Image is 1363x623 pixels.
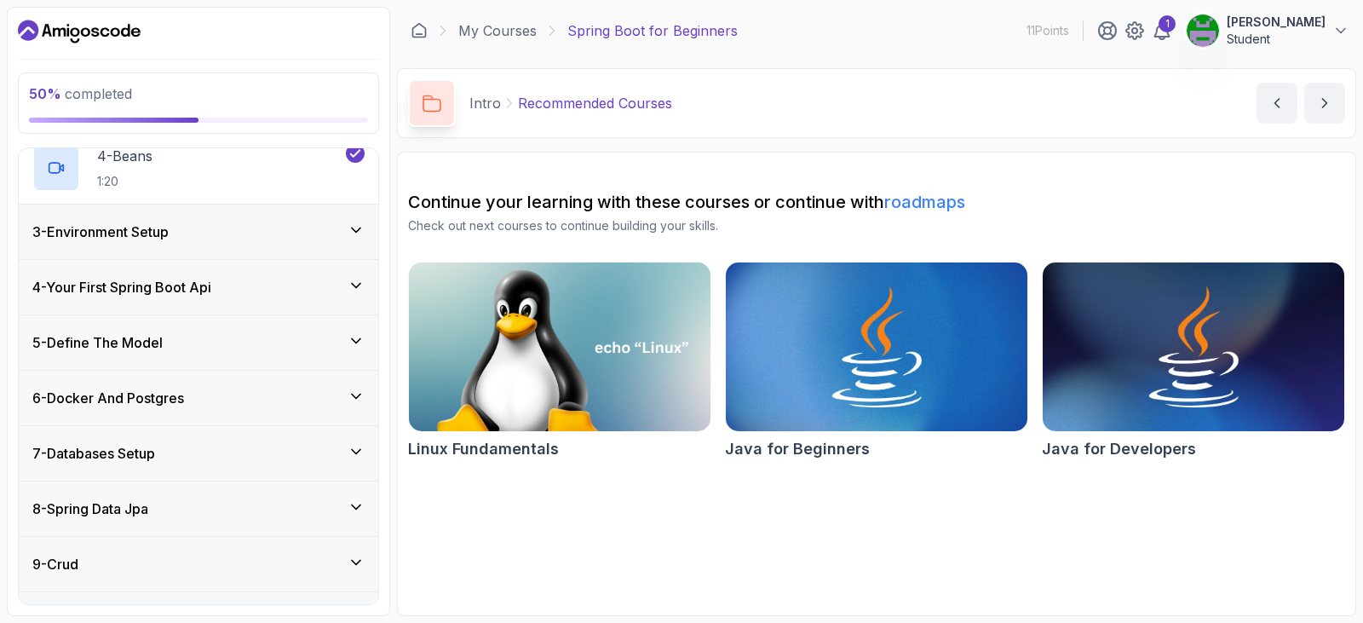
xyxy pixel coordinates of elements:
[1027,22,1069,39] p: 11 Points
[1227,31,1326,48] p: Student
[1186,14,1349,48] button: user profile image[PERSON_NAME]Student
[567,20,738,41] p: Spring Boot for Beginners
[32,554,78,574] h3: 9 - Crud
[1257,83,1297,124] button: previous content
[97,173,152,190] p: 1:20
[97,146,152,166] p: 4 - Beans
[18,18,141,45] a: Dashboard
[725,437,870,461] h2: Java for Beginners
[884,192,965,212] a: roadmaps
[19,371,378,425] button: 6-Docker And Postgres
[1042,262,1345,461] a: Java for Developers cardJava for Developers
[32,277,211,297] h3: 4 - Your First Spring Boot Api
[518,93,672,113] p: Recommended Courses
[32,499,148,519] h3: 8 - Spring Data Jpa
[19,205,378,259] button: 3-Environment Setup
[408,217,1345,234] p: Check out next courses to continue building your skills.
[1043,262,1344,431] img: Java for Developers card
[408,190,1345,214] h2: Continue your learning with these courses or continue with
[19,537,378,591] button: 9-Crud
[409,262,710,431] img: Linux Fundamentals card
[469,93,501,113] p: Intro
[1304,83,1345,124] button: next content
[1227,14,1326,31] p: [PERSON_NAME]
[1152,20,1172,41] a: 1
[32,332,163,353] h3: 5 - Define The Model
[19,482,378,536] button: 8-Spring Data Jpa
[32,443,155,464] h3: 7 - Databases Setup
[411,22,428,39] a: Dashboard
[32,388,184,408] h3: 6 - Docker And Postgres
[32,222,169,242] h3: 3 - Environment Setup
[1187,14,1219,47] img: user profile image
[408,437,559,461] h2: Linux Fundamentals
[32,144,365,192] button: 4-Beans1:20
[408,262,711,461] a: Linux Fundamentals cardLinux Fundamentals
[1159,15,1176,32] div: 1
[1042,437,1196,461] h2: Java for Developers
[726,262,1027,431] img: Java for Beginners card
[458,20,537,41] a: My Courses
[725,262,1028,461] a: Java for Beginners cardJava for Beginners
[19,426,378,481] button: 7-Databases Setup
[19,260,378,314] button: 4-Your First Spring Boot Api
[19,315,378,370] button: 5-Define The Model
[29,85,61,102] span: 50 %
[29,85,132,102] span: completed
